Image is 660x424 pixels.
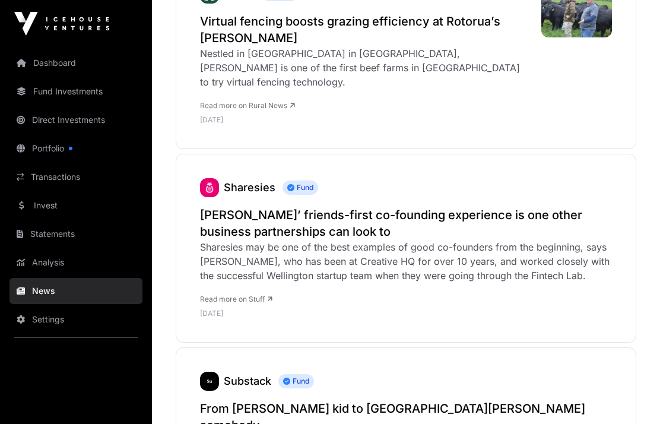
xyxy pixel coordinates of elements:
[9,164,142,190] a: Transactions
[9,221,142,247] a: Statements
[9,278,142,304] a: News
[9,249,142,276] a: Analysis
[9,306,142,333] a: Settings
[9,135,142,162] a: Portfolio
[200,101,295,110] a: Read more on Rural News
[200,46,529,89] div: Nestled in [GEOGRAPHIC_DATA] in [GEOGRAPHIC_DATA], [PERSON_NAME] is one of the first beef farms i...
[200,309,612,318] p: [DATE]
[9,50,142,76] a: Dashboard
[224,375,271,387] a: Substack
[601,367,660,424] iframe: Chat Widget
[200,207,612,240] a: [PERSON_NAME]’ friends-first co-founding experience is one other business partnerships can look to
[200,295,272,303] a: Read more on Stuff
[200,240,612,283] div: Sharesies may be one of the best examples of good co-founders from the beginning, says [PERSON_NA...
[200,178,219,197] img: sharesies_logo.jpeg
[200,115,529,125] p: [DATE]
[278,374,314,388] span: Fund
[283,181,318,195] span: Fund
[9,192,142,219] a: Invest
[200,372,219,391] a: Substack
[14,12,109,36] img: Icehouse Ventures Logo
[200,178,219,197] a: Sharesies
[9,107,142,133] a: Direct Investments
[9,78,142,105] a: Fund Investments
[224,181,275,194] a: Sharesies
[200,13,529,46] a: Virtual fencing boosts grazing efficiency at Rotorua’s [PERSON_NAME]
[200,372,219,391] img: substack435.png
